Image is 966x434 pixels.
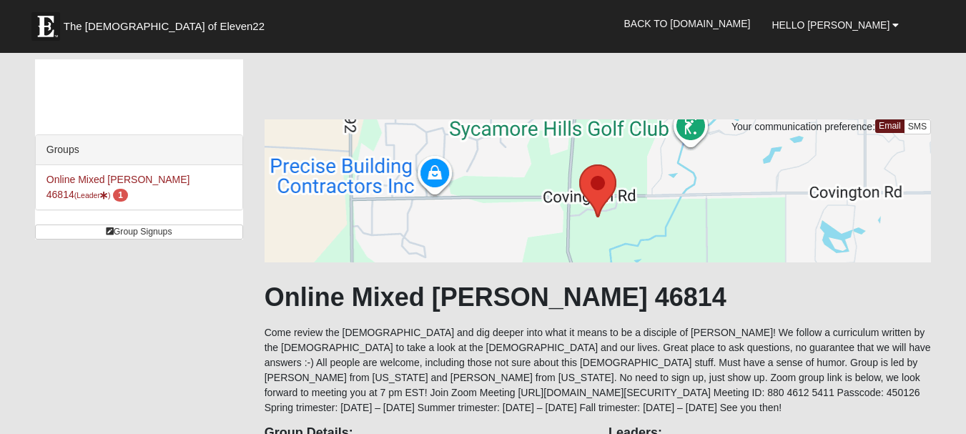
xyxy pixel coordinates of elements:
a: Online Mixed [PERSON_NAME] 46814(Leader) 1 [46,174,190,200]
h1: Online Mixed [PERSON_NAME] 46814 [265,282,932,312]
span: Hello [PERSON_NAME] [772,19,889,31]
a: The [DEMOGRAPHIC_DATA] of Eleven22 [24,5,310,41]
a: SMS [904,119,932,134]
small: (Leader ) [74,191,111,199]
a: Group Signups [35,225,243,240]
a: Hello [PERSON_NAME] [761,7,910,43]
span: number of pending members [113,189,128,202]
span: The [DEMOGRAPHIC_DATA] of Eleven22 [64,19,265,34]
a: Email [875,119,905,133]
a: Back to [DOMAIN_NAME] [613,6,762,41]
span: Your communication preference: [731,121,875,132]
div: Groups [36,135,242,165]
img: Eleven22 logo [31,12,60,41]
